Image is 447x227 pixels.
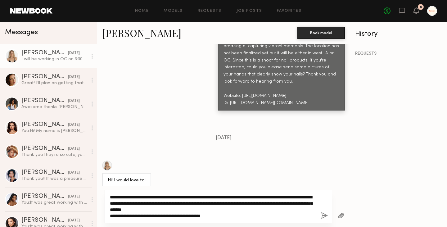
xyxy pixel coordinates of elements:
div: [PERSON_NAME] [21,170,68,176]
div: Thank you they’re so cute, you as well! [21,152,88,158]
a: Job Posts [237,9,262,13]
div: [PERSON_NAME] [21,217,68,224]
div: [DATE] [68,146,80,152]
a: Favorites [277,9,301,13]
div: [PERSON_NAME] [21,98,68,104]
div: History [355,30,442,38]
div: You: Hi! My name is [PERSON_NAME], the founder of Heyhae gel nail brands. We're gearing up for a ... [21,128,88,134]
div: 8 [420,6,422,9]
span: [DATE] [216,135,232,141]
div: I will be working in OC on 3:30 that day, so as long as it is in the morning it works for me! I a... [21,56,88,62]
div: [DATE] [68,74,80,80]
div: Hi! I would love to! [108,177,146,184]
div: REQUESTS [355,52,442,56]
a: Book model [297,30,345,35]
div: [DATE] [68,194,80,200]
div: You: It was great working with you again, [PERSON_NAME]! I can't wait to see our final edits! Hop... [21,200,88,206]
div: [DATE] [68,170,80,176]
a: Requests [198,9,222,13]
div: [DATE] [68,218,80,224]
div: Awesome thanks [PERSON_NAME]! [21,104,88,110]
a: Home [135,9,149,13]
div: [DATE] [68,98,80,104]
div: [PERSON_NAME] [21,193,68,200]
a: [PERSON_NAME] [102,26,181,39]
div: [PERSON_NAME] [21,122,68,128]
div: Great! I’ll plan on getting that the day before the shoot :) [21,80,88,86]
div: [DATE] [68,50,80,56]
a: Models [164,9,183,13]
div: [DATE] [68,122,80,128]
div: [PERSON_NAME] [21,146,68,152]
div: Thank you!! It was a pleasure getting to meet and work with you all, everyone was so kind and wel... [21,176,88,182]
span: Messages [5,29,38,36]
div: [PERSON_NAME] [21,50,68,56]
button: Book model [297,27,345,39]
div: [PERSON_NAME] [21,74,68,80]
